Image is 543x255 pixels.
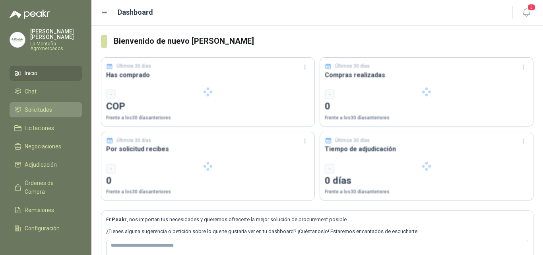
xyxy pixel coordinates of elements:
span: Negociaciones [25,142,61,151]
span: Inicio [25,69,37,78]
span: Órdenes de Compra [25,179,74,196]
p: En , nos importan tus necesidades y queremos ofrecerte la mejor solución de procurement posible. [106,216,528,224]
span: Configuración [25,224,60,233]
a: Negociaciones [10,139,82,154]
h1: Dashboard [118,7,153,18]
p: ¿Tienes alguna sugerencia o petición sobre lo que te gustaría ver en tu dashboard? ¡Cuéntanoslo! ... [106,228,528,236]
a: Licitaciones [10,121,82,136]
img: Company Logo [10,32,25,47]
b: Peakr [112,216,127,222]
a: Configuración [10,221,82,236]
p: [PERSON_NAME] [PERSON_NAME] [30,29,82,40]
span: Licitaciones [25,124,54,132]
img: Logo peakr [10,10,50,19]
button: 3 [519,6,533,20]
span: Remisiones [25,206,54,214]
h3: Bienvenido de nuevo [PERSON_NAME] [114,35,533,47]
span: Solicitudes [25,105,52,114]
a: Remisiones [10,202,82,218]
span: Chat [25,87,37,96]
p: La Montaña Agromercados [30,41,82,51]
a: Adjudicación [10,157,82,172]
span: 3 [527,4,536,11]
a: Órdenes de Compra [10,175,82,199]
a: Inicio [10,66,82,81]
span: Adjudicación [25,160,57,169]
a: Solicitudes [10,102,82,117]
a: Chat [10,84,82,99]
